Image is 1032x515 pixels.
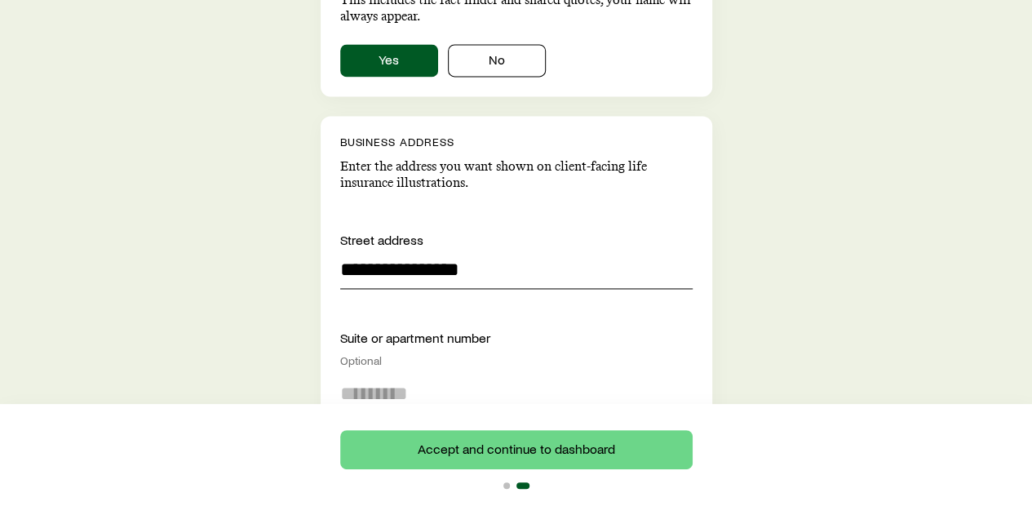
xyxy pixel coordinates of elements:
[340,430,693,469] button: Accept and continue to dashboard
[340,328,693,367] div: Suite or apartment number
[340,230,693,250] div: Street address
[340,44,438,77] button: Yes
[448,44,546,77] button: No
[340,44,693,77] div: showAgencyNameInSharedViews
[340,158,693,191] p: Enter the address you want shown on client-facing life insurance illustrations.
[340,135,693,149] p: Business address
[340,354,693,367] div: Optional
